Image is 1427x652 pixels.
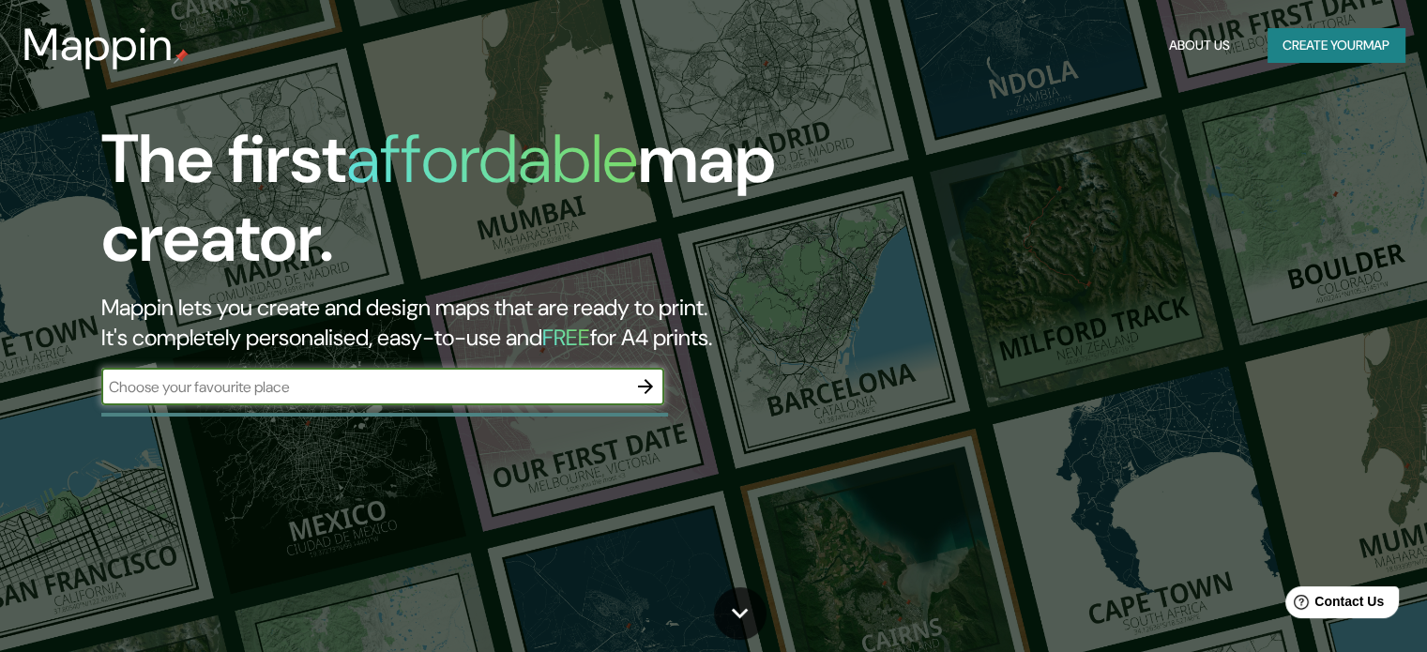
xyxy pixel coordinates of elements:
h1: affordable [346,115,638,203]
h3: Mappin [23,19,174,71]
button: About Us [1161,28,1237,63]
input: Choose your favourite place [101,376,627,398]
h5: FREE [542,323,590,352]
button: Create yourmap [1268,28,1404,63]
h1: The first map creator. [101,120,815,293]
img: mappin-pin [174,49,189,64]
h2: Mappin lets you create and design maps that are ready to print. It's completely personalised, eas... [101,293,815,353]
iframe: Help widget launcher [1260,579,1406,631]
